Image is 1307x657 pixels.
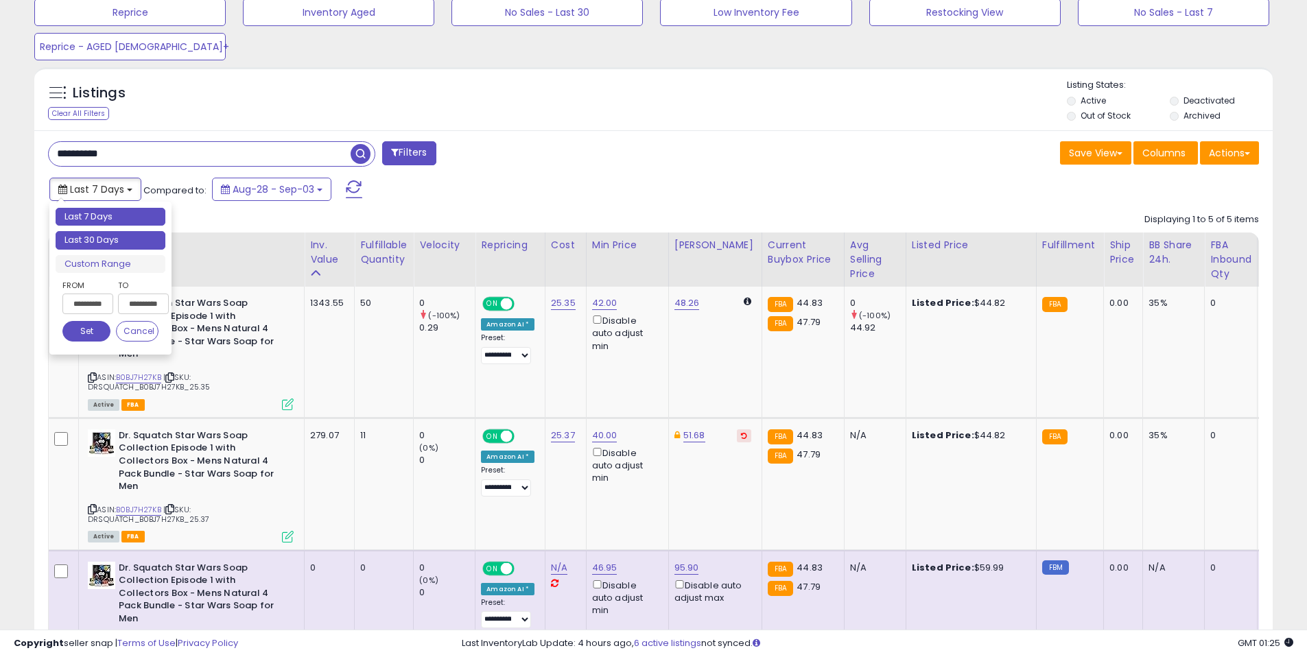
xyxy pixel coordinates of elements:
[513,298,534,310] span: OFF
[551,429,575,442] a: 25.37
[1042,238,1098,252] div: Fulfillment
[84,238,298,252] div: Title
[88,504,209,525] span: | SKU: DRSQUATCH_B0BJ7H27KB_25.37
[592,577,658,617] div: Disable auto adjust min
[513,562,534,574] span: OFF
[119,562,285,629] b: Dr. Squatch Star Wars Soap Collection Episode 1 with Collectors Box - Mens Natural 4 Pack Bundle ...
[768,429,793,444] small: FBA
[1109,297,1132,309] div: 0.00
[34,33,226,60] button: Reprice - AGED [DEMOGRAPHIC_DATA]+
[382,141,436,165] button: Filters
[178,636,238,649] a: Privacy Policy
[912,562,1026,574] div: $59.99
[88,531,119,542] span: All listings currently available for purchase on Amazon
[592,429,617,442] a: 40.00
[912,297,1026,309] div: $44.82
[484,562,501,574] span: ON
[1042,429,1068,444] small: FBA
[850,238,900,281] div: Avg Selling Price
[683,429,705,442] a: 51.68
[1081,110,1131,121] label: Out of Stock
[1200,141,1259,165] button: Actions
[484,430,501,442] span: ON
[768,581,793,596] small: FBA
[121,399,145,411] span: FBA
[1149,429,1194,442] div: 35%
[912,429,1026,442] div: $44.82
[1149,562,1194,574] div: N/A
[481,583,534,595] div: Amazon AI *
[310,297,344,309] div: 1343.55
[797,315,821,328] span: 47.79
[850,297,906,309] div: 0
[419,238,469,252] div: Velocity
[1060,141,1131,165] button: Save View
[70,182,124,196] span: Last 7 Days
[592,238,663,252] div: Min Price
[428,310,460,321] small: (-100%)
[1149,238,1199,267] div: BB Share 24h.
[797,580,821,593] span: 47.79
[768,238,838,267] div: Current Buybox Price
[1210,238,1251,281] div: FBA inbound Qty
[462,637,1293,650] div: Last InventoryLab Update: 4 hours ago, not synced.
[912,238,1031,252] div: Listed Price
[592,296,617,310] a: 42.00
[360,238,408,267] div: Fulfillable Quantity
[481,451,534,463] div: Amazon AI *
[1238,636,1293,649] span: 2025-09-11 01:25 GMT
[56,255,165,274] li: Custom Range
[360,429,403,442] div: 11
[1067,79,1273,92] p: Listing States:
[419,454,475,466] div: 0
[1210,429,1247,442] div: 0
[1081,95,1106,106] label: Active
[674,561,699,575] a: 95.90
[56,231,165,250] li: Last 30 Days
[310,429,344,442] div: 279.07
[1109,238,1137,267] div: Ship Price
[797,296,823,309] span: 44.83
[484,298,501,310] span: ON
[551,296,576,310] a: 25.35
[419,586,475,599] div: 0
[88,399,119,411] span: All listings currently available for purchase on Amazon
[119,429,285,497] b: Dr. Squatch Star Wars Soap Collection Episode 1 with Collectors Box - Mens Natural 4 Pack Bundle ...
[116,321,158,342] button: Cancel
[481,598,534,629] div: Preset:
[1133,141,1198,165] button: Columns
[1210,562,1247,574] div: 0
[116,504,161,516] a: B0BJ7H27KB
[118,278,158,292] label: To
[88,562,115,589] img: 51S+azESwEL._SL40_.jpg
[912,296,974,309] b: Listed Price:
[121,531,145,542] span: FBA
[634,636,701,649] a: 6 active listings
[912,561,974,574] b: Listed Price:
[768,562,793,577] small: FBA
[674,238,756,252] div: [PERSON_NAME]
[674,296,700,310] a: 48.26
[551,561,567,575] a: N/A
[49,178,141,201] button: Last 7 Days
[768,449,793,464] small: FBA
[419,429,475,442] div: 0
[1109,429,1132,442] div: 0.00
[797,561,823,574] span: 44.83
[419,322,475,334] div: 0.29
[233,182,314,196] span: Aug-28 - Sep-03
[797,448,821,461] span: 47.79
[360,297,403,309] div: 50
[592,313,658,353] div: Disable auto adjust min
[310,562,344,574] div: 0
[912,429,974,442] b: Listed Price:
[1184,110,1221,121] label: Archived
[481,318,534,331] div: Amazon AI *
[14,637,238,650] div: seller snap | |
[419,575,438,586] small: (0%)
[48,107,109,120] div: Clear All Filters
[1184,95,1235,106] label: Deactivated
[119,297,285,364] b: Dr. Squatch Star Wars Soap Collection Episode 1 with Collectors Box - Mens Natural 4 Pack Bundle ...
[419,442,438,453] small: (0%)
[592,561,617,575] a: 46.95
